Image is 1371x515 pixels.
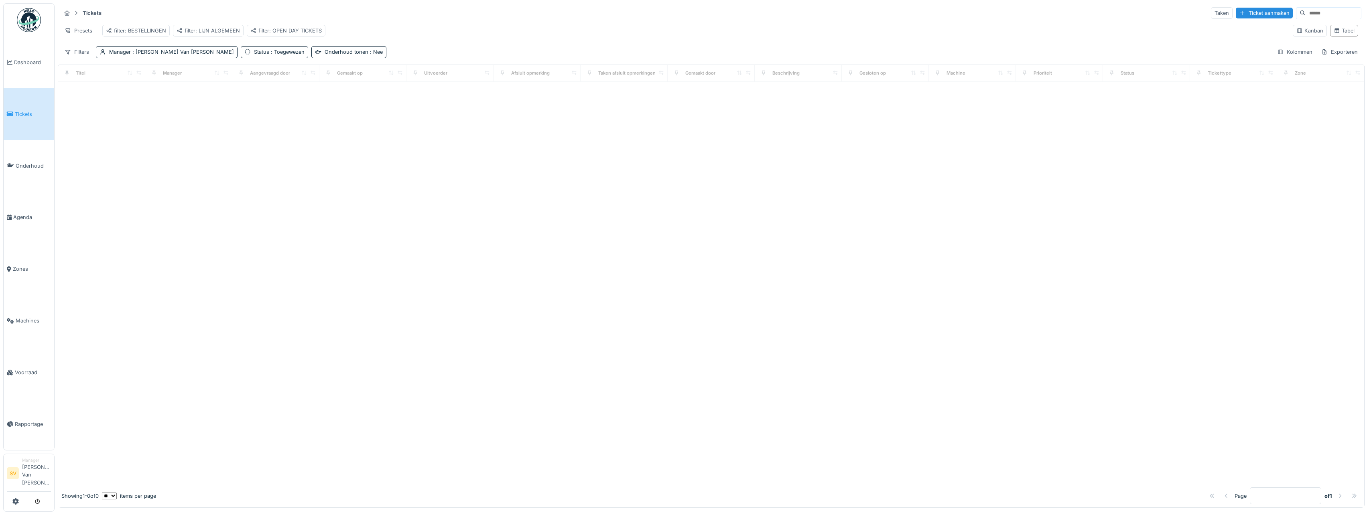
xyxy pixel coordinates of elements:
div: filter: LIJN ALGEMEEN [177,27,240,34]
div: Showing 1 - 0 of 0 [61,492,99,500]
div: Presets [61,25,96,36]
div: Gesloten op [859,70,886,77]
img: Badge_color-CXgf-gQk.svg [17,8,41,32]
a: Machines [4,295,54,347]
div: Taken [1211,7,1233,19]
div: Aangevraagd door [250,70,290,77]
div: Status [254,48,305,56]
a: Zones [4,243,54,295]
a: Rapportage [4,398,54,450]
span: : Toegewezen [269,49,305,55]
div: Taken afsluit opmerkingen [598,70,656,77]
li: [PERSON_NAME] Van [PERSON_NAME] [22,457,51,490]
div: Machine [946,70,965,77]
div: Filters [61,46,93,58]
div: filter: OPEN DAY TICKETS [250,27,322,34]
div: Afsluit opmerking [511,70,550,77]
div: Kolommen [1274,46,1316,58]
div: Manager [163,70,182,77]
div: Uitvoerder [424,70,447,77]
span: Dashboard [14,59,51,66]
div: Status [1121,70,1134,77]
a: Dashboard [4,36,54,88]
div: Page [1235,492,1247,500]
div: Tickettype [1208,70,1231,77]
div: Gemaakt door [685,70,715,77]
a: SV Manager[PERSON_NAME] Van [PERSON_NAME] [7,457,51,492]
div: Exporteren [1318,46,1361,58]
div: Tabel [1334,27,1355,34]
strong: of 1 [1324,492,1332,500]
div: Gemaakt op [337,70,363,77]
a: Agenda [4,192,54,243]
span: Agenda [13,213,51,221]
div: Kanban [1296,27,1323,34]
span: Zones [13,265,51,273]
div: Ticket aanmaken [1236,8,1293,18]
div: filter: BESTELLINGEN [106,27,166,34]
div: Onderhoud tonen [325,48,383,56]
li: SV [7,467,19,479]
a: Onderhoud [4,140,54,192]
span: Tickets [15,110,51,118]
a: Tickets [4,88,54,140]
span: Rapportage [15,420,51,428]
a: Voorraad [4,347,54,398]
span: Onderhoud [16,162,51,170]
strong: Tickets [79,9,105,17]
span: : [PERSON_NAME] Van [PERSON_NAME] [131,49,234,55]
span: : Nee [368,49,383,55]
span: Machines [16,317,51,324]
div: items per page [102,492,156,500]
div: Manager [22,457,51,463]
div: Manager [109,48,234,56]
div: Zone [1295,70,1306,77]
div: Titel [76,70,85,77]
span: Voorraad [15,369,51,376]
div: Prioriteit [1034,70,1052,77]
div: Beschrijving [772,70,800,77]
